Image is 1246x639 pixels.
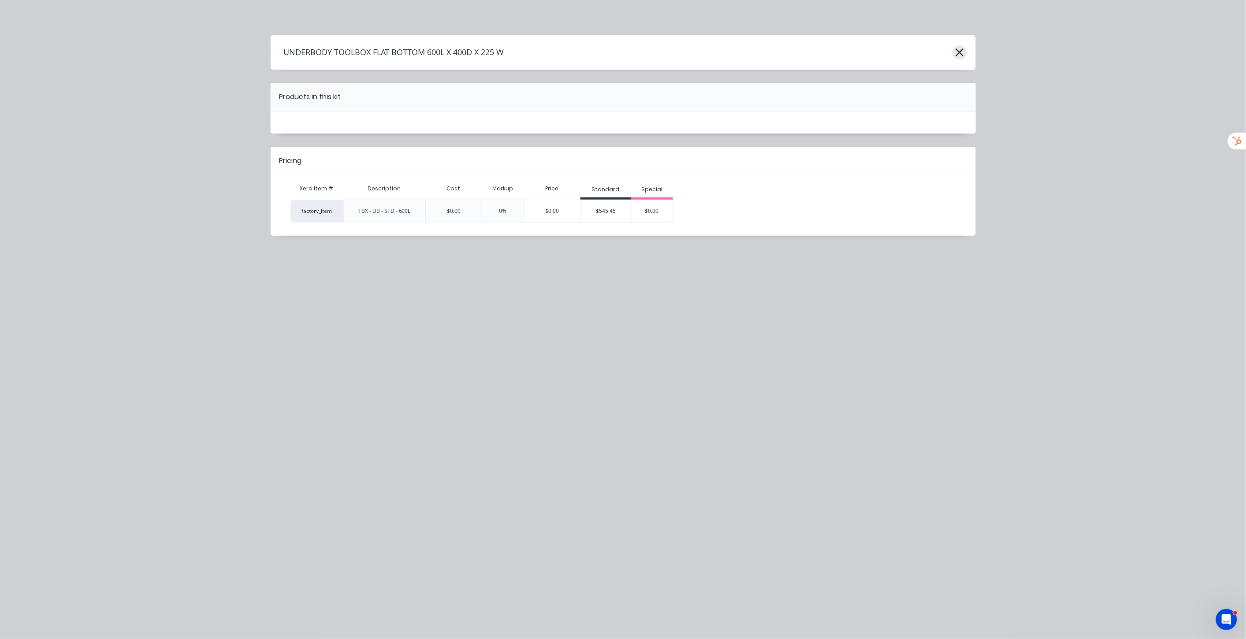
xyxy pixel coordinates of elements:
[524,180,580,197] div: Price
[425,180,482,197] div: Cost
[581,200,631,222] div: $545.45
[279,92,341,102] div: Products in this kit
[1216,609,1237,630] iframe: Intercom live chat
[641,186,662,193] div: Special
[425,200,482,223] div: $0.00
[592,186,620,193] div: Standard
[290,200,343,223] div: factory_item
[358,207,411,215] div: TBX - UB - STD - 600L
[271,44,504,61] h4: UNDERBODY TOOLBOX FLAT BOTTOM 600L X 400D X 225 W
[361,178,408,200] div: Description
[290,180,343,197] div: Xero Item #
[482,200,524,223] div: 0%
[279,156,302,166] div: Pricing
[482,180,524,197] div: Markup
[524,200,580,222] div: $0.00
[632,200,673,222] div: $0.00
